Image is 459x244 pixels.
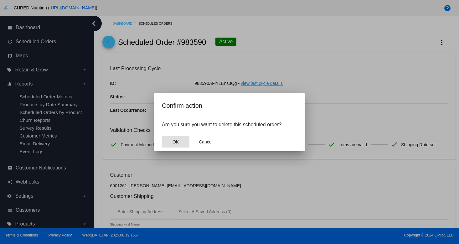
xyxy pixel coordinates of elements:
span: OK [173,139,179,144]
h2: Confirm action [162,101,297,111]
span: Cancel [199,139,213,144]
button: Close dialog [162,136,189,148]
p: Are you sure you want to delete this scheduled order? [162,122,297,127]
button: Close dialog [192,136,219,148]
